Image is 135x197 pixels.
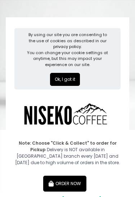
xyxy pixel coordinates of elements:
[19,140,117,153] b: Note: Choose "Click & Collect" to order for Pickup
[43,176,86,192] button: ORDER NOW
[53,44,82,49] a: privacy policy.
[14,94,122,136] img: Niseko Coffee
[14,140,121,166] div: Delivery is NOT available in [GEOGRAPHIC_DATA] branch every [DATE] and [DATE] due to high volume ...
[50,73,80,86] button: Ok, I got it
[26,32,109,67] div: By using our site you are consenting to the use of cookies as described in our You can change you...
